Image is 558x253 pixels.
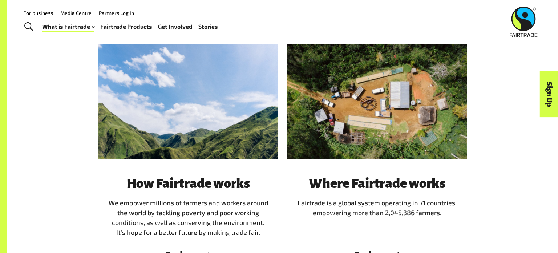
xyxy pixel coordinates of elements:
[198,21,218,32] a: Stories
[510,7,538,37] img: Fairtrade Australia New Zealand logo
[60,10,92,16] a: Media Centre
[20,18,37,36] a: Toggle Search
[296,176,458,237] div: Fairtrade is a global system operating in 71 countries, empowering more than 2,045,386 farmers.
[23,10,53,16] a: For business
[107,176,270,191] h3: How Fairtrade works
[296,176,458,191] h3: Where Fairtrade works
[100,21,152,32] a: Fairtrade Products
[42,21,94,32] a: What is Fairtrade
[107,176,270,237] div: We empower millions of farmers and workers around the world by tackling poverty and poor working ...
[158,21,193,32] a: Get Involved
[99,10,134,16] a: Partners Log In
